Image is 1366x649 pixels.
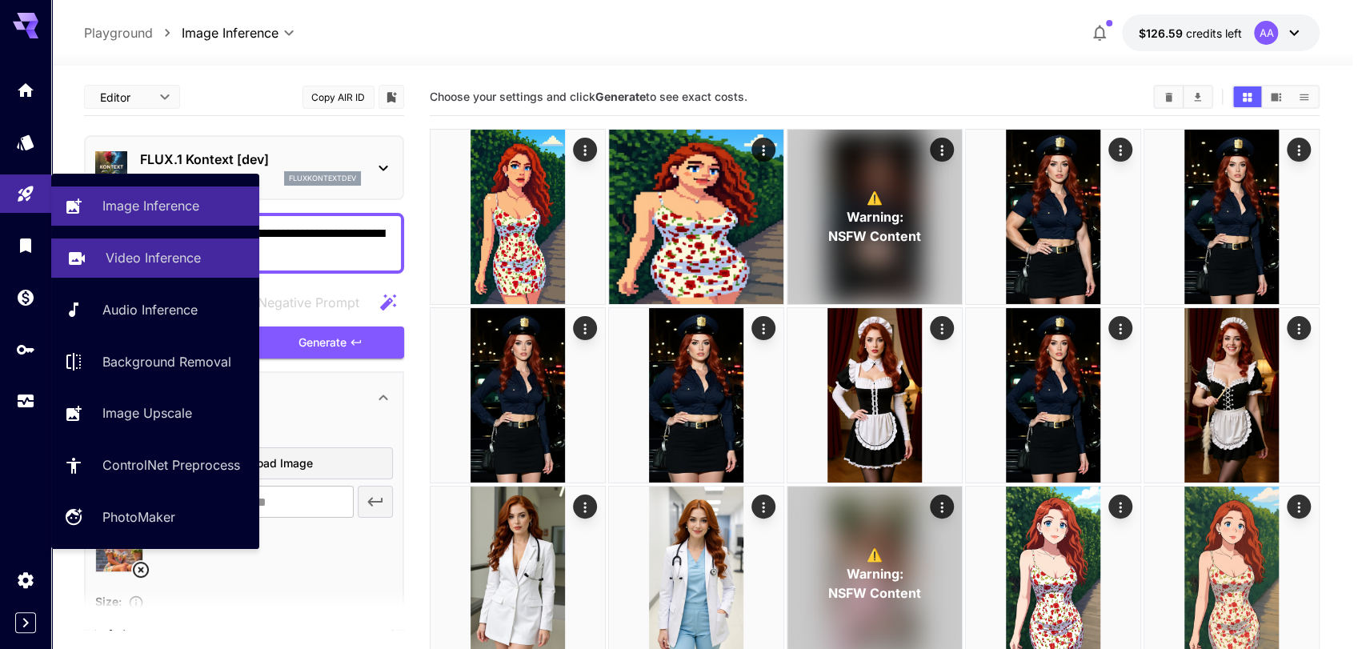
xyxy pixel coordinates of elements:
div: Actions [1287,495,1311,519]
span: NSFW Content [828,226,921,246]
button: Download All [1184,86,1212,107]
span: Negative Prompt [258,293,359,312]
a: Image Inference [51,186,259,226]
button: Show media in list view [1290,86,1318,107]
div: AA [1254,21,1278,45]
div: Clear AllDownload All [1153,85,1213,109]
div: Actions [751,495,775,519]
span: NSFW Content [828,583,921,603]
span: Editor [100,89,150,106]
div: Actions [930,495,954,519]
div: Actions [930,138,954,162]
p: Video Inference [106,248,201,267]
div: Playground [16,184,35,204]
div: Actions [751,316,775,340]
button: Copy AIR ID [302,86,375,109]
a: PhotoMaker [51,498,259,537]
img: 2Q== [787,308,962,483]
nav: breadcrumb [84,23,182,42]
img: 2Q== [1144,130,1319,304]
div: Home [16,80,35,100]
div: Actions [1108,316,1132,340]
span: Warning: [846,207,903,226]
p: FLUX.1 Kontext [dev] [140,150,361,169]
div: Actions [1287,138,1311,162]
div: Actions [573,495,597,519]
img: 9k= [966,130,1140,304]
span: ⚠️ [867,545,883,564]
div: Library [16,235,35,255]
span: Generate [298,333,347,353]
p: Background Removal [102,352,231,371]
img: 2Q== [431,130,605,304]
div: Actions [930,316,954,340]
div: Actions [1287,316,1311,340]
div: Actions [1108,495,1132,519]
img: 2Q== [966,308,1140,483]
span: Negative prompts are not compatible with the selected model. [226,292,372,312]
span: Choose your settings and click to see exact costs. [430,90,747,103]
div: Models [16,132,35,152]
div: Actions [751,138,775,162]
a: ControlNet Preprocess [51,446,259,485]
img: 9k= [609,308,783,483]
div: Settings [16,570,35,590]
button: Add to library [384,87,399,106]
a: Background Removal [51,342,259,381]
span: credits left [1185,26,1241,40]
img: 2Q== [609,130,783,304]
img: 9k= [1144,308,1319,483]
span: Image Inference [182,23,278,42]
p: ControlNet Preprocess [102,455,240,475]
button: Show media in video view [1262,86,1290,107]
div: Usage [16,391,35,411]
span: Warning: [846,564,903,583]
b: Generate [595,90,646,103]
p: fluxkontextdev [289,173,356,184]
button: Show media in grid view [1233,86,1261,107]
div: Actions [1108,138,1132,162]
a: Image Upscale [51,394,259,433]
span: ⚠️ [867,188,883,207]
p: Image Inference [102,196,199,215]
img: 2Q== [431,308,605,483]
div: Actions [573,138,597,162]
a: Video Inference [51,238,259,278]
div: API Keys [16,339,35,359]
div: Show media in grid viewShow media in video viewShow media in list view [1232,85,1320,109]
p: Playground [84,23,153,42]
div: Actions [573,316,597,340]
a: Audio Inference [51,290,259,330]
span: $126.59 [1138,26,1185,40]
button: Clear All [1155,86,1183,107]
button: $126.594 [1122,14,1320,51]
p: Audio Inference [102,300,198,319]
p: Image Upscale [102,403,192,423]
div: $126.594 [1138,25,1241,42]
div: Wallet [16,287,35,307]
p: PhotoMaker [102,507,175,527]
button: Expand sidebar [15,612,36,633]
